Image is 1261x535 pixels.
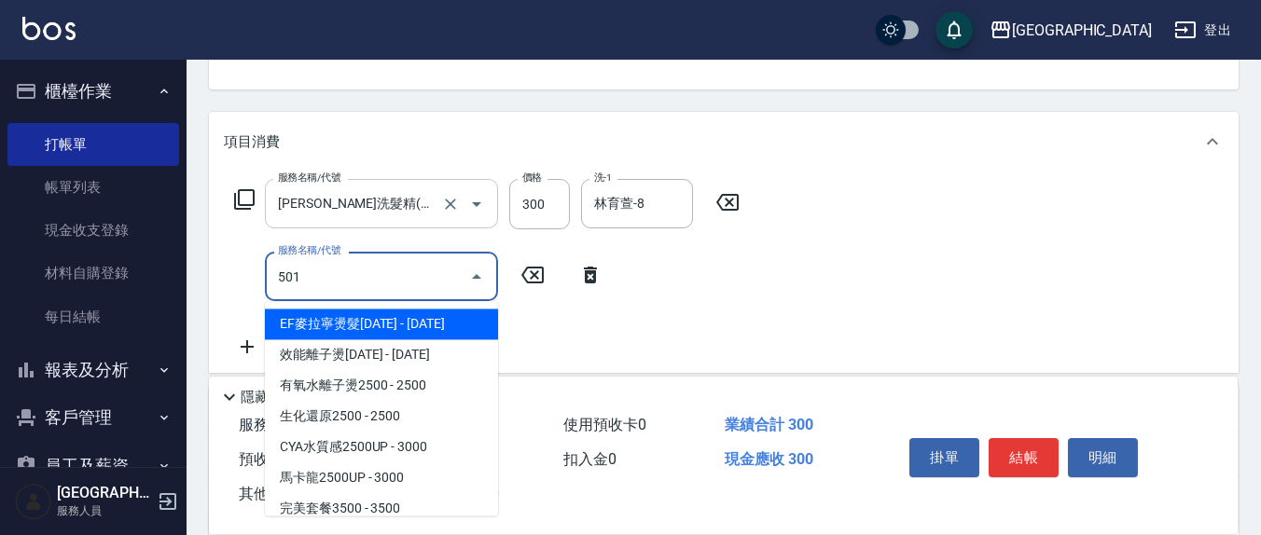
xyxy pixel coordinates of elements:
a: 帳單列表 [7,166,179,209]
span: 服務消費 300 [239,416,324,433]
span: 效能離子燙[DATE] - [DATE] [265,339,498,370]
span: 其他付款方式 0 [239,485,337,502]
img: Person [15,483,52,520]
span: 完美套餐3500 - 3500 [265,493,498,524]
button: 櫃檯作業 [7,67,179,116]
a: 每日結帳 [7,295,179,338]
span: CYA水質感2500UP - 3000 [265,432,498,462]
button: 登出 [1167,13,1239,48]
span: 有氧水離子燙2500 - 2500 [265,370,498,401]
span: 扣入金 0 [563,450,617,468]
button: Close [462,262,492,292]
span: 業績合計 300 [725,416,813,433]
button: 報表及分析 [7,346,179,394]
span: 現金應收 300 [725,450,813,468]
span: 生化還原2500 - 2500 [265,401,498,432]
span: 預收卡販賣 0 [239,450,322,468]
div: 項目消費 [209,112,1239,171]
button: 員工及薪資 [7,442,179,490]
span: 馬卡龍2500UP - 3000 [265,462,498,493]
button: Clear [437,191,464,217]
button: Open [462,189,492,219]
span: 使用預收卡 0 [563,416,646,433]
img: Logo [22,17,76,40]
label: 服務名稱/代號 [278,171,340,185]
a: 現金收支登錄 [7,209,179,252]
p: 項目消費 [224,132,280,152]
label: 價格 [522,171,542,185]
button: [GEOGRAPHIC_DATA] [982,11,1159,49]
button: 客戶管理 [7,393,179,442]
p: 隱藏業績明細 [241,388,325,407]
button: 結帳 [989,438,1059,477]
button: 明細 [1068,438,1138,477]
label: 洗-1 [594,171,612,185]
label: 服務名稱/代號 [278,243,340,257]
a: 打帳單 [7,123,179,166]
div: [GEOGRAPHIC_DATA] [1012,19,1152,42]
span: EF麥拉寧燙髮[DATE] - [DATE] [265,309,498,339]
a: 材料自購登錄 [7,252,179,295]
p: 服務人員 [57,502,152,519]
h5: [GEOGRAPHIC_DATA] [57,484,152,502]
button: save [935,11,973,48]
button: 掛單 [909,438,979,477]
